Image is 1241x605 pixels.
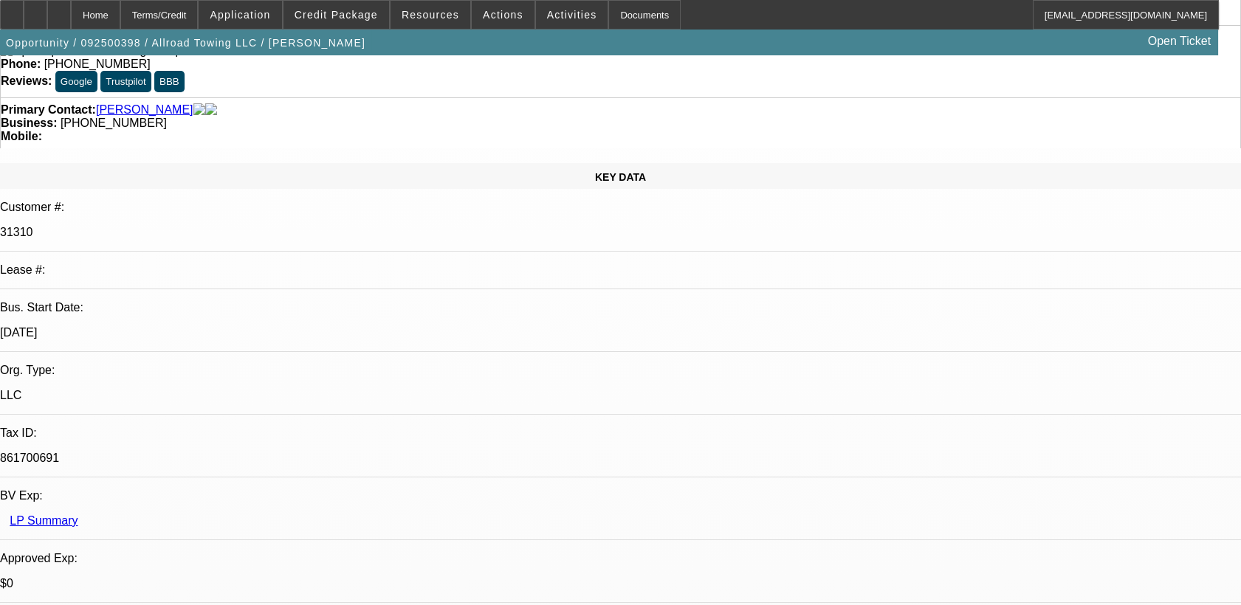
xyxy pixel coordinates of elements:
[1,75,52,87] strong: Reviews:
[595,171,646,183] span: KEY DATA
[1,117,57,129] strong: Business:
[402,9,459,21] span: Resources
[283,1,389,29] button: Credit Package
[1,130,42,142] strong: Mobile:
[1142,29,1217,54] a: Open Ticket
[205,103,217,117] img: linkedin-icon.png
[100,71,151,92] button: Trustpilot
[391,1,470,29] button: Resources
[483,9,523,21] span: Actions
[193,103,205,117] img: facebook-icon.png
[210,9,270,21] span: Application
[547,9,597,21] span: Activities
[199,1,281,29] button: Application
[1,58,41,70] strong: Phone:
[154,71,185,92] button: BBB
[10,514,78,527] a: LP Summary
[6,37,365,49] span: Opportunity / 092500398 / Allroad Towing LLC / [PERSON_NAME]
[96,103,193,117] a: [PERSON_NAME]
[44,58,151,70] span: [PHONE_NUMBER]
[61,117,167,129] span: [PHONE_NUMBER]
[55,71,97,92] button: Google
[536,1,608,29] button: Activities
[1,103,96,117] strong: Primary Contact:
[295,9,378,21] span: Credit Package
[472,1,534,29] button: Actions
